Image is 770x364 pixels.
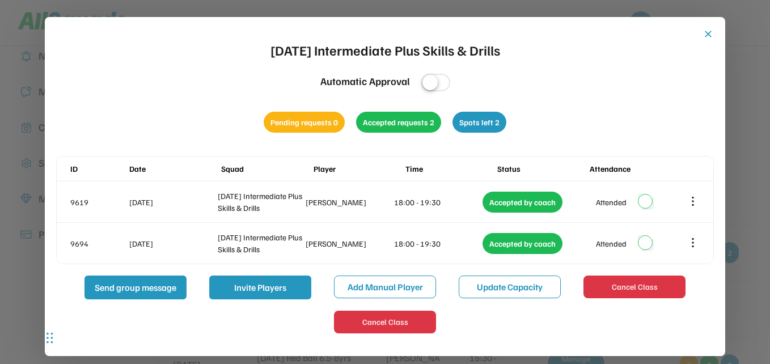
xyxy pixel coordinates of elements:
button: Cancel Class [334,311,436,333]
div: Attended [596,238,627,249]
div: Squad [221,163,311,175]
button: Update Capacity [459,276,561,298]
div: Date [129,163,219,175]
div: ID [70,163,127,175]
div: Attendance [590,163,679,175]
div: [DATE] Intermediate Plus Skills & Drills [270,40,500,60]
div: Spots left 2 [452,112,506,133]
button: Send group message [84,276,187,299]
div: 18:00 - 19:30 [394,238,480,249]
div: Accepted by coach [483,233,562,254]
div: [PERSON_NAME] [306,238,392,249]
button: Invite Players [209,276,311,299]
div: 9619 [70,196,127,208]
div: [DATE] Intermediate Plus Skills & Drills [218,231,304,255]
div: 18:00 - 19:30 [394,196,480,208]
div: [DATE] [129,196,215,208]
button: close [703,28,714,40]
div: Time [405,163,495,175]
div: 9694 [70,238,127,249]
div: Accepted requests 2 [356,112,441,133]
button: Cancel Class [583,276,686,298]
div: Player [314,163,403,175]
div: Status [497,163,587,175]
button: Add Manual Player [334,276,436,298]
div: Attended [596,196,627,208]
div: [DATE] Intermediate Plus Skills & Drills [218,190,304,214]
div: Pending requests 0 [264,112,345,133]
div: [DATE] [129,238,215,249]
div: Accepted by coach [483,192,562,213]
div: [PERSON_NAME] [306,196,392,208]
div: Automatic Approval [320,74,410,89]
